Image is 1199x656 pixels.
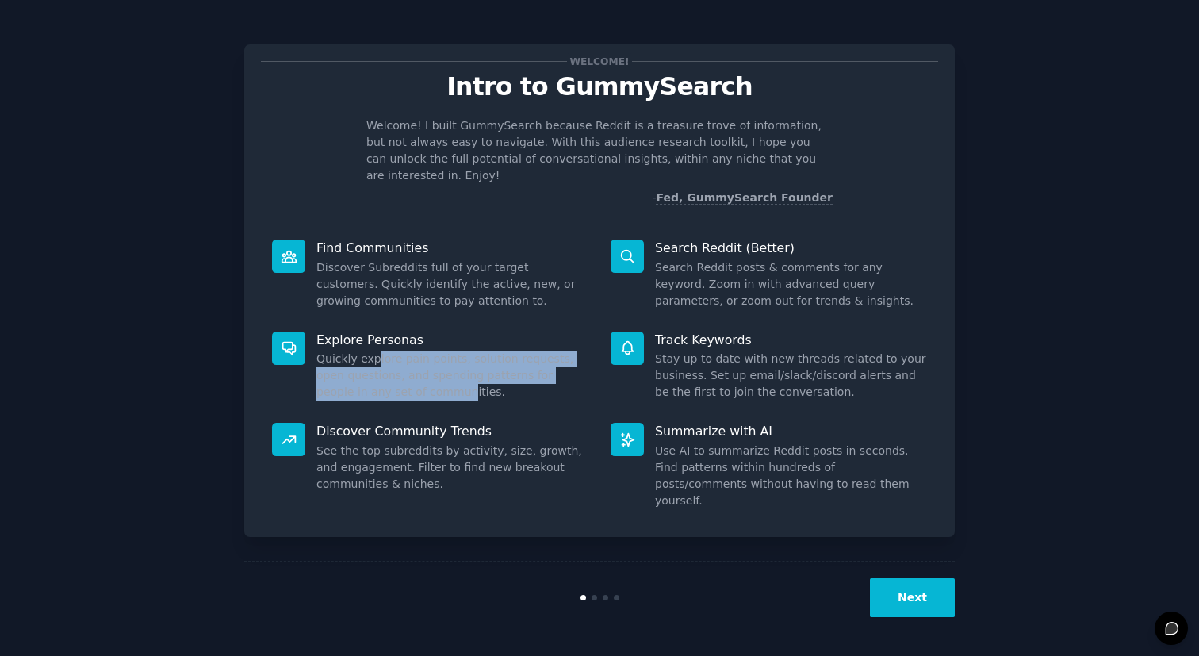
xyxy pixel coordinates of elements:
dd: See the top subreddits by activity, size, growth, and engagement. Filter to find new breakout com... [316,443,588,493]
p: Search Reddit (Better) [655,240,927,256]
p: Explore Personas [316,332,588,348]
p: Discover Community Trends [316,423,588,439]
dd: Quickly explore pain points, solution requests, open questions, and spending patterns for people ... [316,351,588,401]
p: Track Keywords [655,332,927,348]
div: - [652,190,833,206]
dd: Discover Subreddits full of your target customers. Quickly identify the active, new, or growing c... [316,259,588,309]
span: Welcome! [567,53,632,70]
dd: Use AI to summarize Reddit posts in seconds. Find patterns within hundreds of posts/comments with... [655,443,927,509]
p: Intro to GummySearch [261,73,938,101]
p: Summarize with AI [655,423,927,439]
p: Find Communities [316,240,588,256]
p: Welcome! I built GummySearch because Reddit is a treasure trove of information, but not always ea... [366,117,833,184]
dd: Search Reddit posts & comments for any keyword. Zoom in with advanced query parameters, or zoom o... [655,259,927,309]
button: Next [870,578,955,617]
a: Fed, GummySearch Founder [656,191,833,205]
dd: Stay up to date with new threads related to your business. Set up email/slack/discord alerts and ... [655,351,927,401]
